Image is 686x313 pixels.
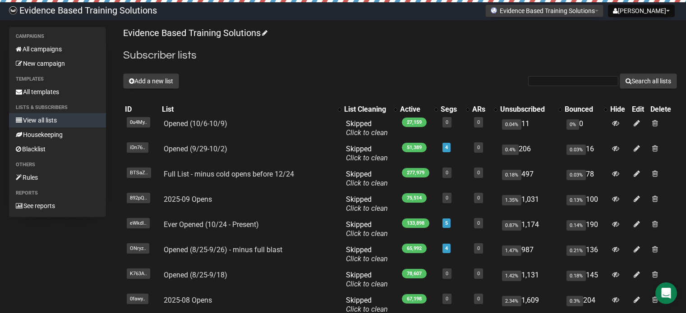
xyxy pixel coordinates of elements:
span: 1.42% [502,271,521,281]
h2: Subscriber lists [123,47,677,64]
a: Opened (9/29-10/2) [164,145,227,153]
div: Open Intercom Messenger [655,282,677,304]
a: All campaigns [9,42,106,56]
a: 0 [446,296,448,302]
a: 0 [477,119,480,125]
th: List Cleaning: No sort applied, activate to apply an ascending sort [342,103,398,116]
a: Evidence Based Training Solutions [123,27,266,38]
a: 5 [445,220,448,226]
span: Skipped [346,119,388,137]
th: Active: No sort applied, activate to apply an ascending sort [398,103,439,116]
a: 0 [446,170,448,176]
a: 0 [477,195,480,201]
span: 27,159 [402,118,427,127]
a: Opened (8/25-9/18) [164,271,227,279]
span: 0u4My.. [127,117,150,127]
div: List [162,105,333,114]
a: 0 [477,220,480,226]
a: 0 [477,170,480,176]
span: 0.4% [502,145,519,155]
span: 2.34% [502,296,521,306]
a: 2025-09 Opens [164,195,212,204]
button: Evidence Based Training Solutions [485,5,603,17]
td: 100 [563,191,608,217]
th: Edit: No sort applied, sorting is disabled [630,103,649,116]
img: 6a635aadd5b086599a41eda90e0773ac [9,6,17,14]
span: 51,389 [402,143,427,152]
span: 1.47% [502,245,521,256]
span: ONryz.. [127,243,149,254]
li: Campaigns [9,31,106,42]
a: Ever Opened (10/24 - Present) [164,220,259,229]
a: Click to clean [346,280,388,288]
div: Active [400,105,430,114]
span: 0fawy.. [127,294,148,304]
a: 0 [477,271,480,277]
td: 136 [563,242,608,267]
span: 892pQ.. [127,193,150,203]
a: 0 [477,296,480,302]
a: 0 [477,245,480,251]
div: Edit [632,105,647,114]
button: Add a new list [123,73,179,89]
a: Click to clean [346,254,388,263]
a: Rules [9,170,106,185]
a: Click to clean [346,204,388,213]
span: 277,979 [402,168,429,177]
span: Skipped [346,145,388,162]
span: 75,514 [402,193,427,203]
span: 0.18% [502,170,521,180]
span: Skipped [346,271,388,288]
li: Lists & subscribers [9,102,106,113]
a: 0 [477,145,480,150]
li: Templates [9,74,106,85]
td: 1,031 [498,191,563,217]
div: Hide [610,105,628,114]
th: Segs: No sort applied, activate to apply an ascending sort [439,103,470,116]
button: [PERSON_NAME] [608,5,675,17]
a: Click to clean [346,229,388,238]
td: 1,131 [498,267,563,292]
td: 190 [563,217,608,242]
td: 11 [498,116,563,141]
span: Skipped [346,170,388,187]
a: 4 [445,245,448,251]
a: Opened (10/6-10/9) [164,119,227,128]
span: 0.21% [566,245,586,256]
a: Click to clean [346,128,388,137]
img: favicons [490,7,497,14]
span: 78,607 [402,269,427,278]
a: Click to clean [346,179,388,187]
span: 0.3% [566,296,583,306]
a: Blacklist [9,142,106,156]
a: Opened (8/25-9/26) - minus full blast [164,245,282,254]
span: 1.35% [502,195,521,205]
span: 0.13% [566,195,586,205]
button: Search all lists [620,73,677,89]
div: Bounced [565,105,599,114]
span: Skipped [346,195,388,213]
div: Unsubscribed [500,105,554,114]
div: ID [125,105,158,114]
span: 65,992 [402,244,427,253]
td: 145 [563,267,608,292]
td: 206 [498,141,563,166]
span: 0.03% [566,170,586,180]
span: 67,198 [402,294,427,304]
td: 78 [563,166,608,191]
a: See reports [9,199,106,213]
th: ID: No sort applied, sorting is disabled [123,103,160,116]
td: 497 [498,166,563,191]
a: 0 [446,195,448,201]
a: 2025-08 Opens [164,296,212,304]
div: ARs [472,105,489,114]
th: Unsubscribed: No sort applied, activate to apply an ascending sort [498,103,563,116]
span: Skipped [346,245,388,263]
a: 0 [446,271,448,277]
td: 987 [498,242,563,267]
a: 0 [446,119,448,125]
a: Housekeeping [9,127,106,142]
div: Delete [650,105,675,114]
span: iDn76.. [127,142,148,153]
span: eWkdI.. [127,218,150,228]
